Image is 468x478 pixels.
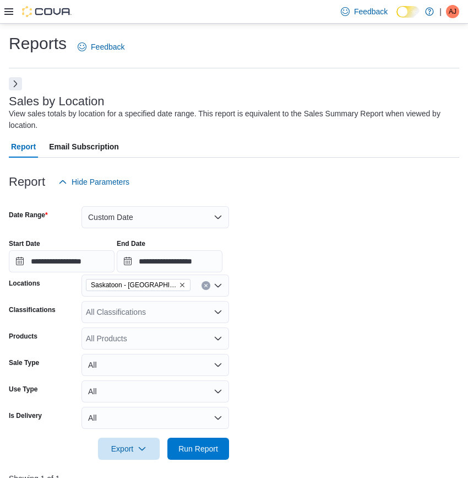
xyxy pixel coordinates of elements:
[9,385,37,394] label: Use Type
[117,250,222,272] input: Press the down key to open a popover containing a calendar.
[81,407,229,429] button: All
[9,305,56,314] label: Classifications
[117,239,145,248] label: End Date
[446,5,459,18] div: Aaron Jackson-Angus
[11,136,36,158] span: Report
[54,171,134,193] button: Hide Parameters
[9,95,105,108] h3: Sales by Location
[49,136,119,158] span: Email Subscription
[91,41,124,52] span: Feedback
[73,36,129,58] a: Feedback
[449,5,456,18] span: AJ
[81,380,229,402] button: All
[9,411,42,420] label: Is Delivery
[9,332,37,341] label: Products
[214,308,222,316] button: Open list of options
[9,108,454,131] div: View sales totals by location for a specified date range. This report is equivalent to the Sales ...
[9,239,40,248] label: Start Date
[72,176,129,187] span: Hide Parameters
[81,354,229,376] button: All
[81,206,229,228] button: Custom Date
[22,6,72,17] img: Cova
[179,282,186,288] button: Remove Saskatoon - Stonebridge - Prairie Records from selection in this group
[354,6,388,17] span: Feedback
[202,281,210,290] button: Clear input
[214,281,222,290] button: Open list of options
[105,438,153,460] span: Export
[9,250,115,272] input: Press the down key to open a popover containing a calendar.
[9,33,67,55] h1: Reports
[336,1,392,23] a: Feedback
[91,280,177,291] span: Saskatoon - [GEOGRAPHIC_DATA] - Prairie Records
[9,211,48,219] label: Date Range
[167,438,229,460] button: Run Report
[214,334,222,343] button: Open list of options
[86,279,191,291] span: Saskatoon - Stonebridge - Prairie Records
[439,5,442,18] p: |
[9,358,39,367] label: Sale Type
[396,6,420,18] input: Dark Mode
[98,438,160,460] button: Export
[9,279,40,288] label: Locations
[178,443,218,454] span: Run Report
[9,77,22,90] button: Next
[9,175,45,189] h3: Report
